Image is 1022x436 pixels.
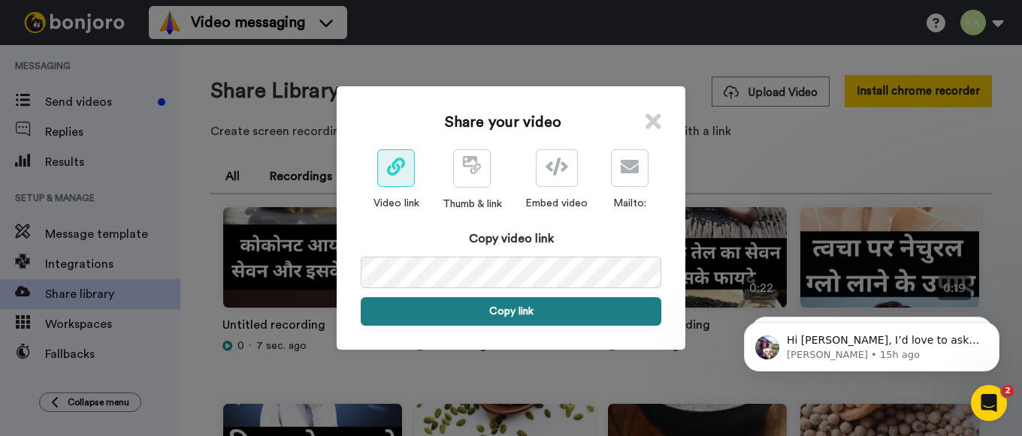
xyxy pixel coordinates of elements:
[361,297,661,326] button: Copy link
[721,290,1022,395] iframe: Intercom notifications message
[971,385,1007,421] iframe: Intercom live chat
[445,112,561,133] h1: Share your video
[525,196,588,211] div: Embed video
[443,197,502,212] div: Thumb & link
[1002,385,1014,397] span: 2
[373,196,419,211] div: Video link
[611,196,649,211] div: Mailto:
[361,230,661,248] div: Copy video link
